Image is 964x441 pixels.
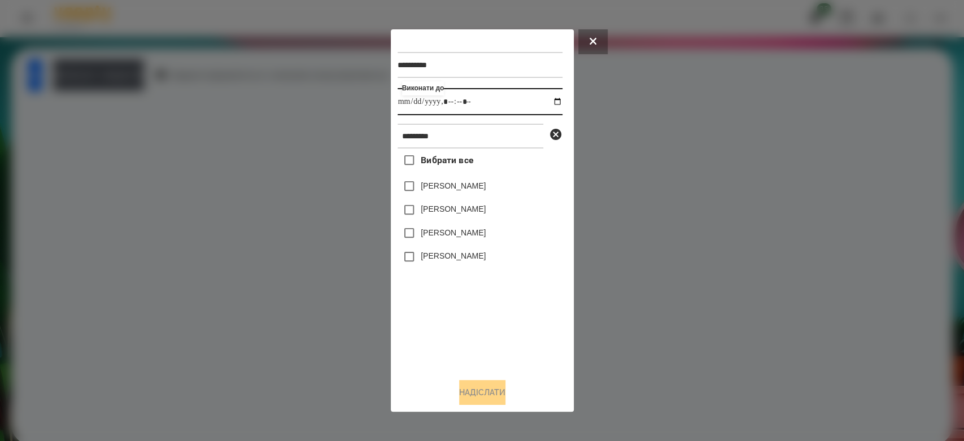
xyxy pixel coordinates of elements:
[421,227,486,238] label: [PERSON_NAME]
[421,203,486,215] label: [PERSON_NAME]
[421,250,486,261] label: [PERSON_NAME]
[421,154,473,167] span: Вибрати все
[421,180,486,191] label: [PERSON_NAME]
[402,81,444,95] label: Виконати до
[459,380,505,405] button: Надіслати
